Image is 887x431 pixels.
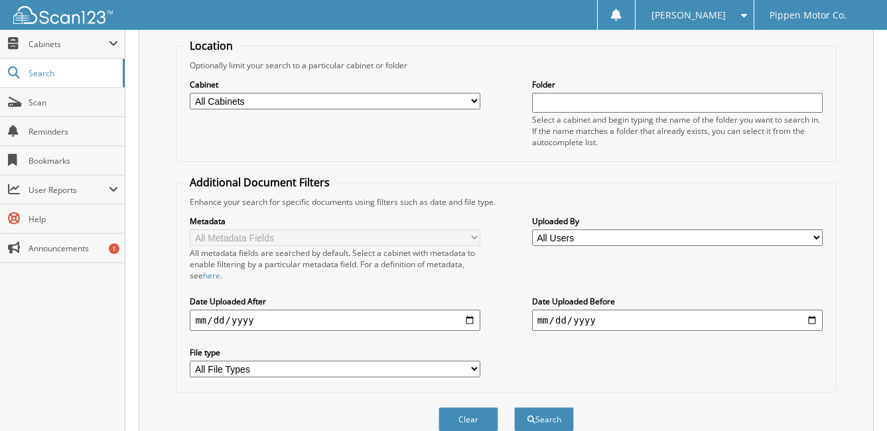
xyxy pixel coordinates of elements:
[183,38,239,53] legend: Location
[29,155,118,166] span: Bookmarks
[109,243,119,254] div: 1
[203,270,220,281] a: here
[183,175,336,190] legend: Additional Document Filters
[770,11,847,19] span: Pippen Motor Co.
[29,214,118,225] span: Help
[183,60,829,71] div: Optionally limit your search to a particular cabinet or folder
[29,38,109,50] span: Cabinets
[13,6,113,24] img: scan123-logo-white.svg
[190,247,480,281] div: All metadata fields are searched by default. Select a cabinet with metadata to enable filtering b...
[190,310,480,331] input: start
[29,68,116,79] span: Search
[532,310,823,331] input: end
[183,196,829,208] div: Enhance your search for specific documents using filters such as date and file type.
[651,11,726,19] span: [PERSON_NAME]
[190,296,480,307] label: Date Uploaded After
[29,184,109,196] span: User Reports
[190,79,480,90] label: Cabinet
[29,243,118,254] span: Announcements
[29,97,118,108] span: Scan
[532,215,823,227] label: Uploaded By
[190,347,480,358] label: File type
[29,126,118,137] span: Reminders
[532,79,823,90] label: Folder
[532,296,823,307] label: Date Uploaded Before
[190,215,480,227] label: Metadata
[532,114,823,148] div: Select a cabinet and begin typing the name of the folder you want to search in. If the name match...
